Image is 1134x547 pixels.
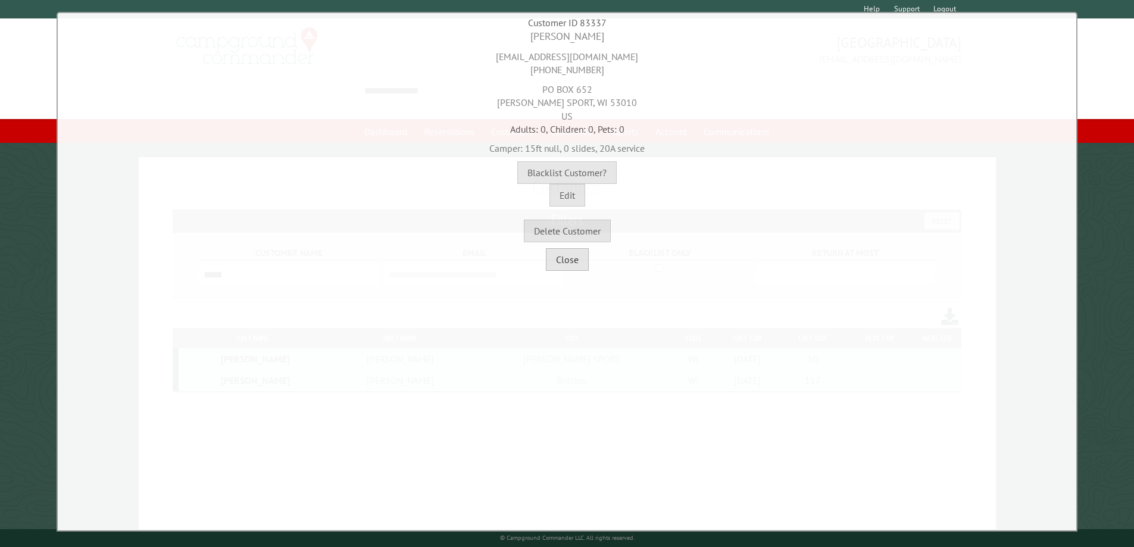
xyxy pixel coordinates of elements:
div: Camper: 15ft null, 0 slides, 20A service [61,136,1073,155]
button: Close [546,248,589,271]
div: [PERSON_NAME] [61,29,1073,44]
div: PO BOX 652 [PERSON_NAME] SPORT, WI 53010 US [61,77,1073,123]
small: © Campground Commander LLC. All rights reserved. [500,534,635,542]
button: Delete Customer [524,220,611,242]
div: Adults: 0, Children: 0, Pets: 0 [61,123,1073,136]
div: Customer ID 83337 [61,16,1073,29]
div: [EMAIL_ADDRESS][DOMAIN_NAME] [PHONE_NUMBER] [61,44,1073,77]
button: Blacklist Customer? [517,161,617,184]
button: Edit [549,184,585,207]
